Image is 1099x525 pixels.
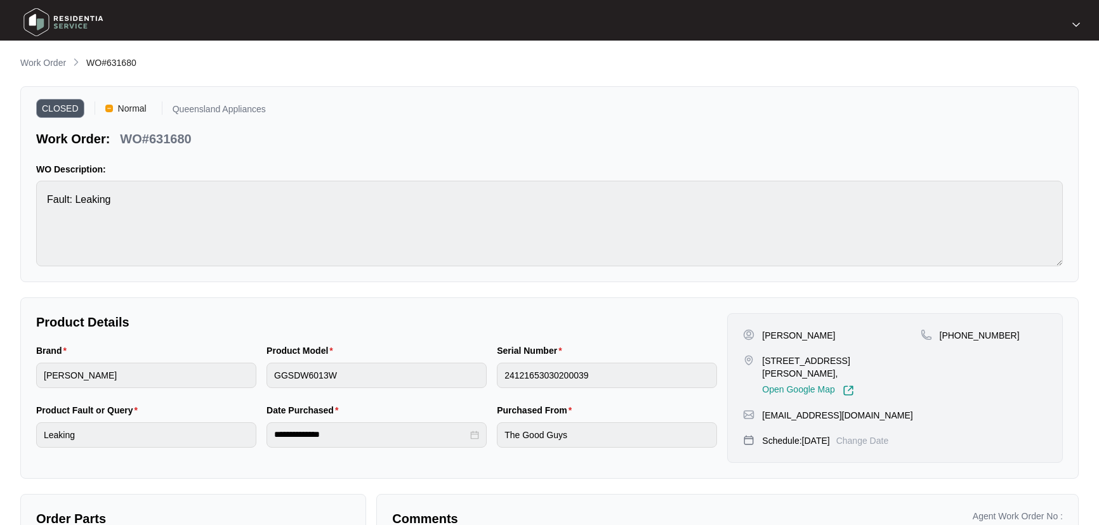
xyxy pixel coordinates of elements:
a: Work Order [18,56,69,70]
img: user-pin [743,329,754,340]
span: Normal [113,99,152,118]
label: Brand [36,344,72,357]
p: Product Details [36,313,717,331]
img: residentia service logo [19,3,108,41]
img: Link-External [843,385,854,396]
img: map-pin [743,434,754,446]
p: WO Description: [36,163,1063,176]
p: Agent Work Order No : [973,510,1063,522]
input: Serial Number [497,363,717,388]
p: Work Order [20,56,66,69]
p: Queensland Appliances [173,105,266,118]
label: Product Model [267,344,338,357]
p: [PHONE_NUMBER] [940,329,1020,342]
p: WO#631680 [120,130,191,148]
span: CLOSED [36,99,84,118]
img: dropdown arrow [1072,22,1080,28]
img: chevron-right [71,57,81,67]
img: Vercel Logo [105,105,113,112]
p: Change Date [836,434,889,447]
span: WO#631680 [86,58,136,68]
input: Date Purchased [274,428,468,441]
textarea: Fault: Leaking [36,181,1063,266]
label: Serial Number [497,344,567,357]
p: [STREET_ADDRESS][PERSON_NAME], [762,354,920,380]
label: Date Purchased [267,404,343,417]
p: Work Order: [36,130,110,148]
label: Purchased From [497,404,577,417]
p: [EMAIL_ADDRESS][DOMAIN_NAME] [762,409,912,422]
label: Product Fault or Query [36,404,143,417]
img: map-pin [921,329,932,340]
a: Open Google Map [762,385,853,396]
input: Product Fault or Query [36,422,256,448]
input: Product Model [267,363,487,388]
input: Brand [36,363,256,388]
p: [PERSON_NAME] [762,329,835,342]
p: Schedule: [DATE] [762,434,829,447]
input: Purchased From [497,422,717,448]
img: map-pin [743,409,754,420]
img: map-pin [743,354,754,366]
